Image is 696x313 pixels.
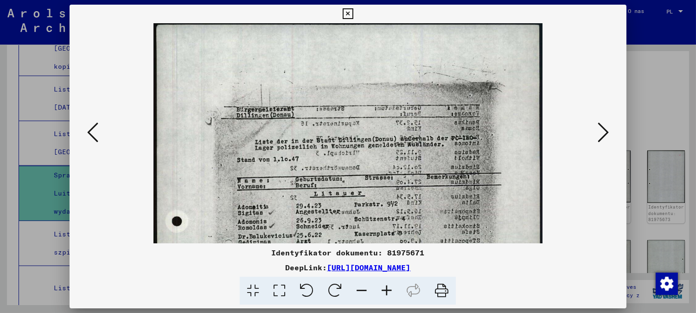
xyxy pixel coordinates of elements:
div: Zmiana zgody [655,272,677,294]
a: [URL][DOMAIN_NAME] [327,263,410,272]
img: Zmiana zgody [656,273,678,295]
font: Identyfikator dokumentu: 81975671 [271,248,424,257]
font: DeepLink: [285,263,327,272]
